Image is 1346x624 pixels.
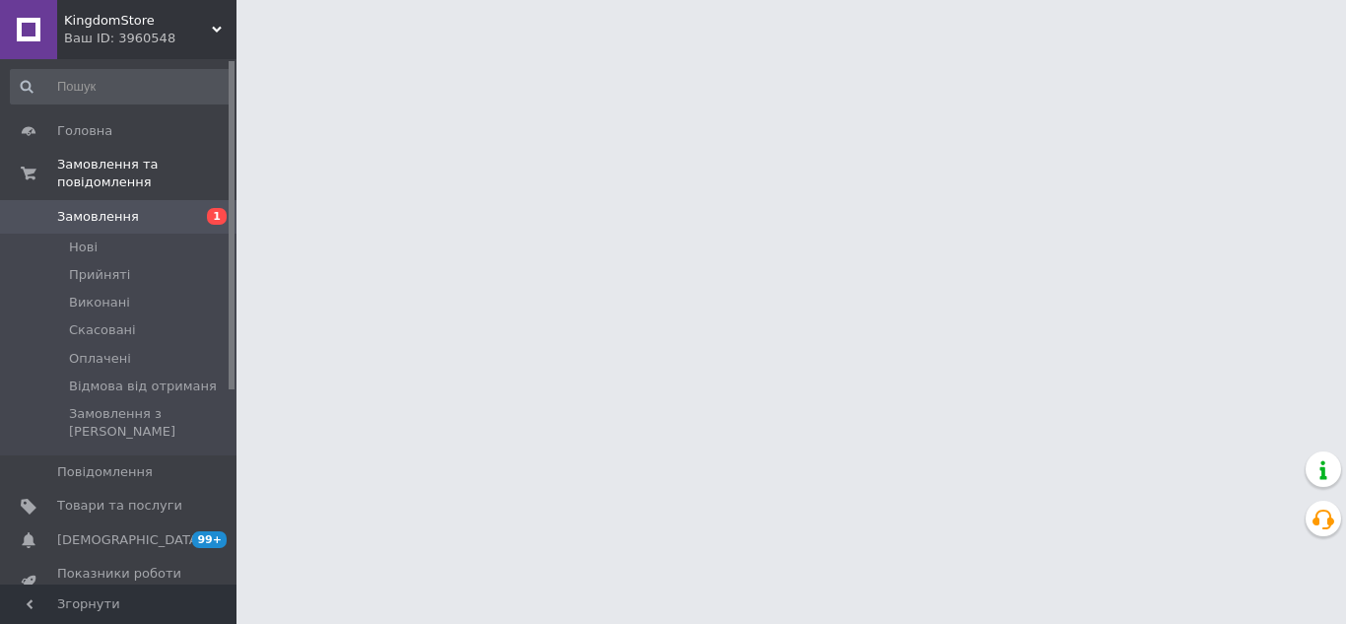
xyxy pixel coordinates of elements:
span: Прийняті [69,266,130,284]
span: 99+ [192,531,227,548]
span: Товари та послуги [57,497,182,515]
input: Пошук [10,69,233,104]
span: Головна [57,122,112,140]
span: Замовлення з [PERSON_NAME] [69,405,231,441]
div: Ваш ID: 3960548 [64,30,236,47]
span: KingdomStore [64,12,212,30]
span: Замовлення та повідомлення [57,156,236,191]
span: Виконані [69,294,130,312]
span: [DEMOGRAPHIC_DATA] [57,531,203,549]
span: Показники роботи компанії [57,565,182,600]
span: Нові [69,239,98,256]
span: 1 [207,208,227,225]
span: Відмова від отриманя [69,378,217,395]
span: Замовлення [57,208,139,226]
span: Оплачені [69,350,131,368]
span: Скасовані [69,321,136,339]
span: Повідомлення [57,463,153,481]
